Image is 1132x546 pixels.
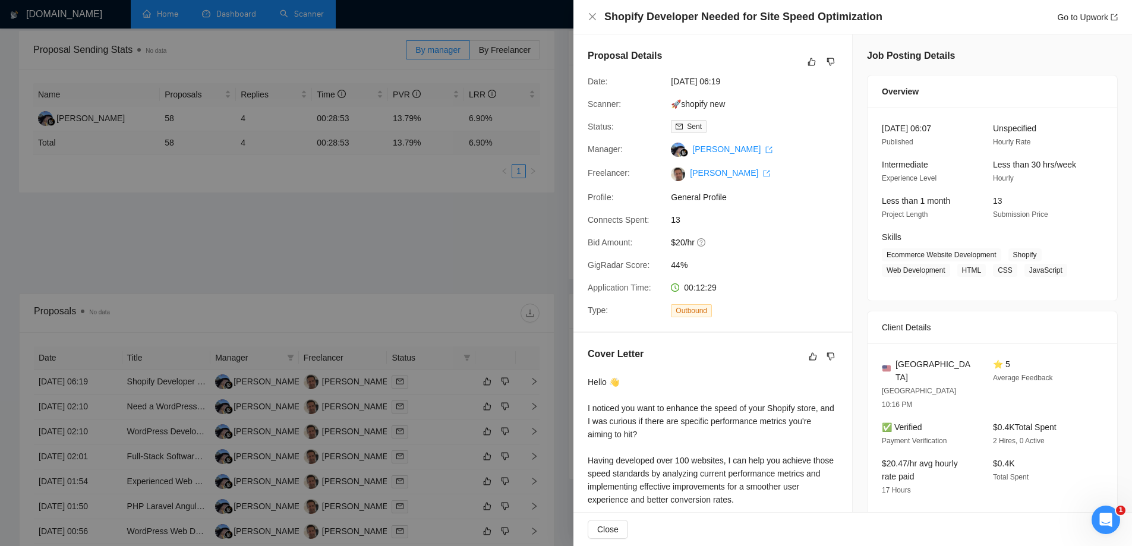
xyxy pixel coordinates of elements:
span: Outbound [671,304,712,317]
span: [DATE] 06:19 [671,75,849,88]
span: Date: [588,77,607,86]
h5: Cover Letter [588,347,644,361]
span: 13 [671,213,849,226]
iframe: Intercom live chat [1092,506,1120,534]
span: clock-circle [671,283,679,292]
span: Published [882,138,913,146]
span: Skills [882,232,901,242]
span: dislike [827,352,835,361]
img: c1GChE0rw3-jQZpK59v95K2GPV0itFlb7wA4DSbhyAAeG2ta4MtFQNXzbegWwXHDeJ [671,167,685,181]
span: Ecommerce Website Development [882,248,1001,261]
span: Payment Verification [882,437,947,445]
a: Go to Upworkexport [1057,12,1118,22]
span: Bid Amount: [588,238,633,247]
img: gigradar-bm.png [680,149,688,157]
span: Application Time: [588,283,651,292]
a: [PERSON_NAME] export [692,144,772,154]
span: Overview [882,85,919,98]
button: Close [588,520,628,539]
h4: Shopify Developer Needed for Site Speed Optimization [604,10,882,24]
div: Client Details [882,311,1103,343]
button: like [806,349,820,364]
span: 2 Hires, 0 Active [993,437,1045,445]
button: Close [588,12,597,22]
span: export [763,170,770,177]
span: 13 [993,196,1002,206]
span: 00:12:29 [684,283,717,292]
span: mail [676,123,683,130]
span: $20.47/hr avg hourly rate paid [882,459,958,481]
span: Hourly Rate [993,138,1030,146]
span: Project Length [882,210,928,219]
a: [PERSON_NAME] export [690,168,770,178]
span: [GEOGRAPHIC_DATA] [895,358,974,384]
span: ⭐ 5 [993,359,1010,369]
span: General Profile [671,191,849,204]
span: Average Feedback [993,374,1053,382]
span: close [588,12,597,21]
span: $0.4K Total Spent [993,422,1057,432]
span: question-circle [697,238,707,247]
span: [GEOGRAPHIC_DATA] 10:16 PM [882,387,956,409]
span: Sent [687,122,702,131]
span: JavaScript [1024,264,1067,277]
span: Submission Price [993,210,1048,219]
span: Experience Level [882,174,936,182]
span: Manager: [588,144,623,154]
span: $0.4K [993,459,1015,468]
span: Close [597,523,619,536]
h5: Proposal Details [588,49,662,63]
span: Less than 1 month [882,196,950,206]
span: [DATE] 06:07 [882,124,931,133]
span: GigRadar Score: [588,260,649,270]
span: dislike [827,57,835,67]
span: Profile: [588,192,614,202]
span: 17 Hours [882,486,911,494]
span: HTML [957,264,986,277]
span: Type: [588,305,608,315]
span: Less than 30 hrs/week [993,160,1076,169]
span: Status: [588,122,614,131]
span: ✅ Verified [882,422,922,432]
span: Connects Spent: [588,215,649,225]
span: 44% [671,258,849,272]
span: $20/hr [671,236,849,249]
span: like [808,57,816,67]
a: 🚀shopify new [671,99,725,109]
span: like [809,352,817,361]
span: Freelancer: [588,168,630,178]
span: 1 [1116,506,1125,515]
span: Total Spent [993,473,1029,481]
button: like [805,55,819,69]
span: Web Development [882,264,950,277]
span: CSS [993,264,1017,277]
span: Intermediate [882,160,928,169]
span: export [765,146,772,153]
span: Shopify [1008,248,1042,261]
button: dislike [824,349,838,364]
h5: Job Posting Details [867,49,955,63]
span: Scanner: [588,99,621,109]
img: 🇺🇸 [882,364,891,373]
span: Hourly [993,174,1014,182]
span: Unspecified [993,124,1036,133]
span: export [1111,14,1118,21]
button: dislike [824,55,838,69]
